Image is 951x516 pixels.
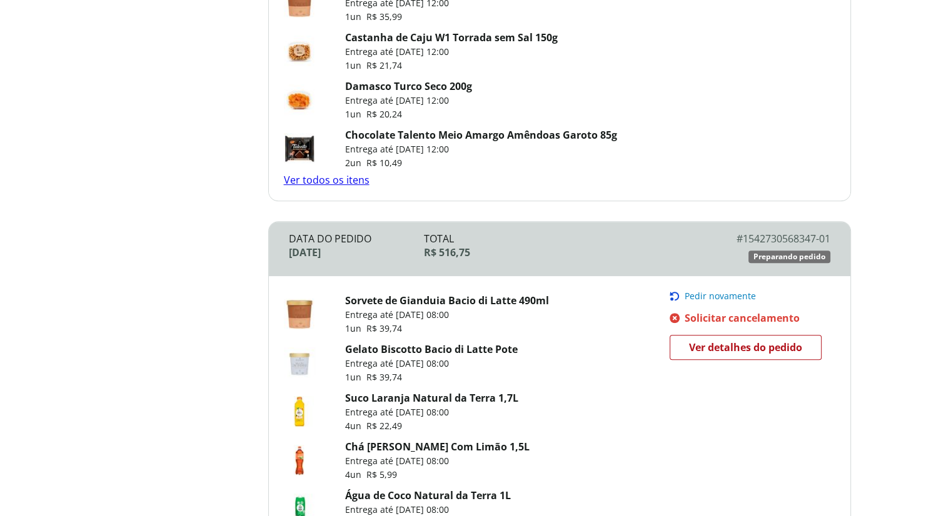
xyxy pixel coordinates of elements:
[366,322,402,334] span: R$ 39,74
[685,291,756,301] span: Pedir novamente
[289,232,425,246] div: Data do Pedido
[366,108,402,120] span: R$ 20,24
[345,11,366,22] span: 1 un
[345,342,518,356] a: Gelato Biscotto Bacio di Latte Pote
[345,469,366,480] span: 4 un
[366,371,402,383] span: R$ 39,74
[366,469,397,480] span: R$ 5,99
[345,504,511,516] p: Entrega até [DATE] 08:00
[345,108,366,120] span: 1 un
[670,311,830,325] a: Solicitar cancelamento
[284,347,315,379] img: Gelato Biscotto Bacio di Latte Pote
[345,455,530,467] p: Entrega até [DATE] 08:00
[284,445,315,476] img: Chá Matte Leão Com Limão 1,5L
[345,406,518,419] p: Entrega até [DATE] 08:00
[366,420,402,432] span: R$ 22,49
[424,232,695,246] div: Total
[284,173,370,187] a: Ver todos os itens
[345,31,558,44] a: Castanha de Caju W1 Torrada sem Sal 150g
[685,311,800,325] span: Solicitar cancelamento
[345,420,366,432] span: 4 un
[670,291,830,301] button: Pedir novamente
[345,128,617,142] a: Chocolate Talento Meio Amargo Amêndoas Garoto 85g
[345,59,366,71] span: 1 un
[345,94,472,107] p: Entrega até [DATE] 12:00
[345,489,511,502] a: Água de Coco Natural da Terra 1L
[345,440,530,454] a: Chá [PERSON_NAME] Com Limão 1,5L
[366,157,402,169] span: R$ 10,49
[753,252,825,262] span: Preparando pedido
[345,294,549,307] a: Sorvete de Gianduia Bacio di Latte 490ml
[284,133,315,164] img: Chocolate Talento Meio Amargo Amêndoas Garoto 85g
[695,232,830,246] div: # 1542730568347-01
[424,246,695,259] div: R$ 516,75
[284,36,315,67] img: Castanha de Caju W1 Torrada sem Sal 150g
[284,299,315,330] img: Sorvete de Gianduia Bacio di Latte 490ml
[284,396,315,427] img: Suco Laranja Natural Da Terra 1,7L
[345,309,549,321] p: Entrega até [DATE] 08:00
[345,371,366,383] span: 1 un
[689,338,802,357] span: Ver detalhes do pedido
[345,322,366,334] span: 1 un
[345,357,518,370] p: Entrega até [DATE] 08:00
[366,59,402,71] span: R$ 21,74
[345,46,558,58] p: Entrega até [DATE] 12:00
[345,79,472,93] a: Damasco Turco Seco 200g
[345,157,366,169] span: 2 un
[289,246,425,259] div: [DATE]
[345,391,518,405] a: Suco Laranja Natural da Terra 1,7L
[366,11,402,22] span: R$ 35,99
[345,143,617,156] p: Entrega até [DATE] 12:00
[670,335,822,360] a: Ver detalhes do pedido
[284,84,315,116] img: Damasco Turco Seco 200g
